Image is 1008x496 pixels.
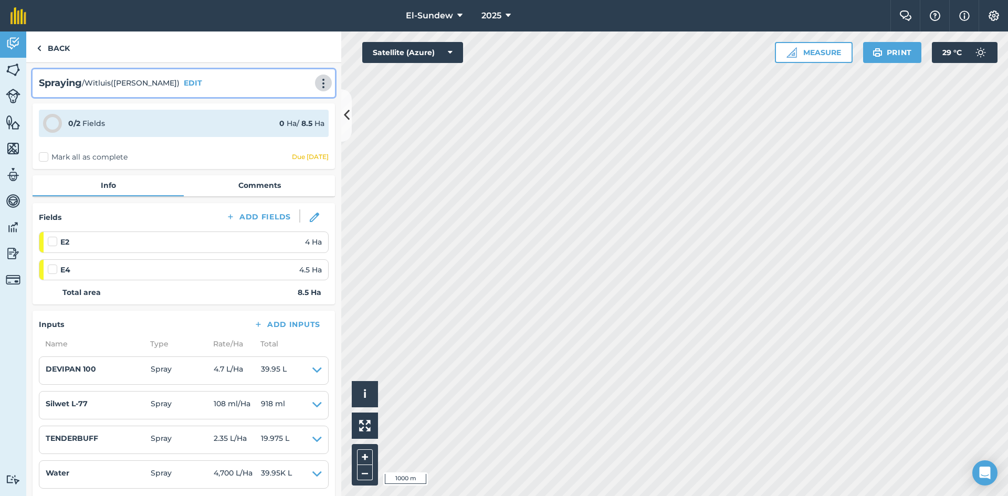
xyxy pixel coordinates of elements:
[214,398,261,413] span: 108 ml / Ha
[6,272,20,287] img: svg+xml;base64,PD94bWwgdmVyc2lvbj0iMS4wIiBlbmNvZGluZz0idXRmLTgiPz4KPCEtLSBHZW5lcmF0b3I6IEFkb2JlIE...
[82,77,180,89] span: / Witluis([PERSON_NAME])
[932,42,997,63] button: 29 °C
[261,432,289,447] span: 19.975 L
[298,287,321,298] strong: 8.5 Ha
[261,363,287,378] span: 39.95 L
[357,449,373,465] button: +
[46,432,322,447] summary: TENDERBUFFSpray2.35 L/Ha19.975 L
[6,474,20,484] img: svg+xml;base64,PD94bWwgdmVyc2lvbj0iMS4wIiBlbmNvZGluZz0idXRmLTgiPz4KPCEtLSBHZW5lcmF0b3I6IEFkb2JlIE...
[151,432,214,447] span: Spray
[362,42,463,63] button: Satellite (Azure)
[279,118,324,129] div: Ha / Ha
[39,319,64,330] h4: Inputs
[46,467,322,482] summary: WaterSpray4,700 L/Ha39.95K L
[68,118,105,129] div: Fields
[214,432,261,447] span: 2.35 L / Ha
[359,420,371,431] img: Four arrows, one pointing top left, one top right, one bottom right and the last bottom left
[245,317,329,332] button: Add Inputs
[214,467,261,482] span: 4,700 L / Ha
[6,219,20,235] img: svg+xml;base64,PD94bWwgdmVyc2lvbj0iMS4wIiBlbmNvZGluZz0idXRmLTgiPz4KPCEtLSBHZW5lcmF0b3I6IEFkb2JlIE...
[292,153,329,161] div: Due [DATE]
[207,338,254,350] span: Rate/ Ha
[60,236,69,248] strong: E2
[959,9,970,22] img: svg+xml;base64,PHN2ZyB4bWxucz0iaHR0cDovL3d3dy53My5vcmcvMjAwMC9zdmciIHdpZHRoPSIxNyIgaGVpZ2h0PSIxNy...
[299,264,322,276] span: 4.5 Ha
[33,175,184,195] a: Info
[305,236,322,248] span: 4 Ha
[970,42,991,63] img: svg+xml;base64,PD94bWwgdmVyc2lvbj0iMS4wIiBlbmNvZGluZz0idXRmLTgiPz4KPCEtLSBHZW5lcmF0b3I6IEFkb2JlIE...
[6,114,20,130] img: svg+xml;base64,PHN2ZyB4bWxucz0iaHR0cDovL3d3dy53My5vcmcvMjAwMC9zdmciIHdpZHRoPSI1NiIgaGVpZ2h0PSI2MC...
[46,432,151,444] h4: TENDERBUFF
[254,338,278,350] span: Total
[144,338,207,350] span: Type
[46,363,322,378] summary: DEVIPAN 100Spray4.7 L/Ha39.95 L
[217,209,299,224] button: Add Fields
[151,398,214,413] span: Spray
[929,10,941,21] img: A question mark icon
[6,36,20,51] img: svg+xml;base64,PD94bWwgdmVyc2lvbj0iMS4wIiBlbmNvZGluZz0idXRmLTgiPz4KPCEtLSBHZW5lcmF0b3I6IEFkb2JlIE...
[317,78,330,89] img: svg+xml;base64,PHN2ZyB4bWxucz0iaHR0cDovL3d3dy53My5vcmcvMjAwMC9zdmciIHdpZHRoPSIyMCIgaGVpZ2h0PSIyNC...
[279,119,285,128] strong: 0
[184,175,335,195] a: Comments
[46,467,151,479] h4: Water
[151,467,214,482] span: Spray
[988,10,1000,21] img: A cog icon
[6,89,20,103] img: svg+xml;base64,PD94bWwgdmVyc2lvbj0iMS4wIiBlbmNvZGluZz0idXRmLTgiPz4KPCEtLSBHZW5lcmF0b3I6IEFkb2JlIE...
[46,398,151,409] h4: Silwet L-77
[786,47,797,58] img: Ruler icon
[301,119,312,128] strong: 8.5
[406,9,453,22] span: El-Sundew
[39,152,128,163] label: Mark all as complete
[46,398,322,413] summary: Silwet L-77Spray108 ml/Ha918 ml
[6,62,20,78] img: svg+xml;base64,PHN2ZyB4bWxucz0iaHR0cDovL3d3dy53My5vcmcvMjAwMC9zdmciIHdpZHRoPSI1NiIgaGVpZ2h0PSI2MC...
[39,338,144,350] span: Name
[352,381,378,407] button: i
[863,42,922,63] button: Print
[972,460,997,486] div: Open Intercom Messenger
[6,246,20,261] img: svg+xml;base64,PD94bWwgdmVyc2lvbj0iMS4wIiBlbmNvZGluZz0idXRmLTgiPz4KPCEtLSBHZW5lcmF0b3I6IEFkb2JlIE...
[899,10,912,21] img: Two speech bubbles overlapping with the left bubble in the forefront
[873,46,883,59] img: svg+xml;base64,PHN2ZyB4bWxucz0iaHR0cDovL3d3dy53My5vcmcvMjAwMC9zdmciIHdpZHRoPSIxOSIgaGVpZ2h0PSIyNC...
[775,42,853,63] button: Measure
[363,387,366,400] span: i
[6,141,20,156] img: svg+xml;base64,PHN2ZyB4bWxucz0iaHR0cDovL3d3dy53My5vcmcvMjAwMC9zdmciIHdpZHRoPSI1NiIgaGVpZ2h0PSI2MC...
[357,465,373,480] button: –
[6,193,20,209] img: svg+xml;base64,PD94bWwgdmVyc2lvbj0iMS4wIiBlbmNvZGluZz0idXRmLTgiPz4KPCEtLSBHZW5lcmF0b3I6IEFkb2JlIE...
[184,77,202,89] button: EDIT
[60,264,70,276] strong: E4
[942,42,962,63] span: 29 ° C
[39,76,82,91] h2: Spraying
[261,398,285,413] span: 918 ml
[39,212,61,223] h4: Fields
[26,31,80,62] a: Back
[68,119,80,128] strong: 0 / 2
[37,42,41,55] img: svg+xml;base64,PHN2ZyB4bWxucz0iaHR0cDovL3d3dy53My5vcmcvMjAwMC9zdmciIHdpZHRoPSI5IiBoZWlnaHQ9IjI0Ii...
[6,167,20,183] img: svg+xml;base64,PD94bWwgdmVyc2lvbj0iMS4wIiBlbmNvZGluZz0idXRmLTgiPz4KPCEtLSBHZW5lcmF0b3I6IEFkb2JlIE...
[261,467,292,482] span: 39.95K L
[214,363,261,378] span: 4.7 L / Ha
[10,7,26,24] img: fieldmargin Logo
[46,363,151,375] h4: DEVIPAN 100
[310,213,319,222] img: svg+xml;base64,PHN2ZyB3aWR0aD0iMTgiIGhlaWdodD0iMTgiIHZpZXdCb3g9IjAgMCAxOCAxOCIgZmlsbD0ibm9uZSIgeG...
[481,9,501,22] span: 2025
[62,287,101,298] strong: Total area
[151,363,214,378] span: Spray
